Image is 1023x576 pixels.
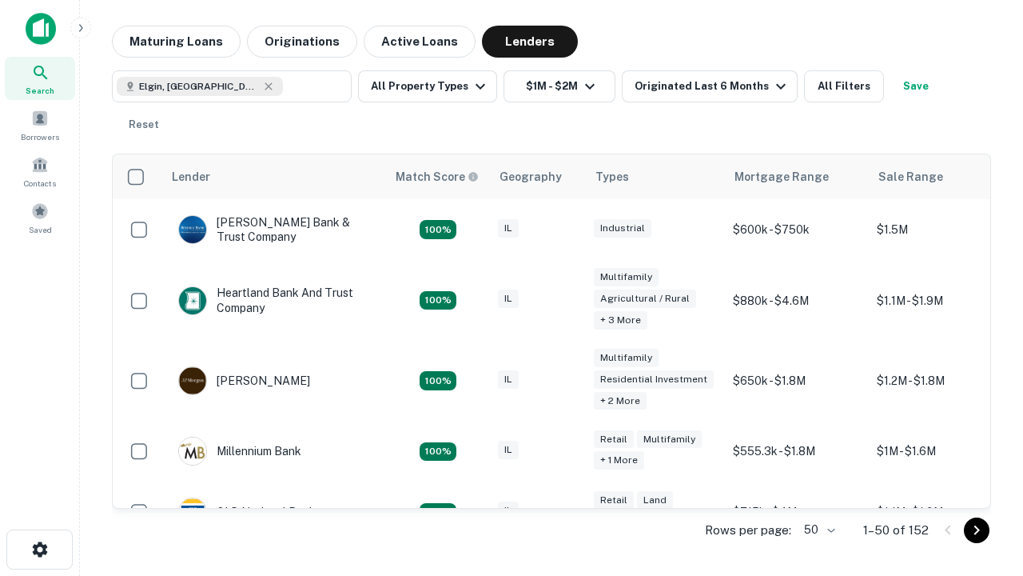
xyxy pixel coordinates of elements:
[594,311,647,330] div: + 3 more
[498,502,519,520] div: IL
[498,290,519,308] div: IL
[500,167,562,186] div: Geography
[878,167,943,186] div: Sale Range
[964,518,989,543] button: Go to next page
[798,518,838,542] div: 50
[637,430,702,449] div: Multifamily
[594,430,634,449] div: Retail
[178,286,370,314] div: Heartland Bank And Trust Company
[594,290,696,308] div: Agricultural / Rural
[358,70,497,102] button: All Property Types
[594,370,714,389] div: Residential Investment
[5,196,75,239] a: Saved
[595,167,629,186] div: Types
[725,341,869,422] td: $650k - $1.8M
[24,177,56,190] span: Contacts
[5,57,75,100] a: Search
[364,26,476,58] button: Active Loans
[635,77,790,96] div: Originated Last 6 Months
[179,438,206,465] img: picture
[863,521,929,540] p: 1–50 of 152
[179,367,206,394] img: picture
[26,84,54,97] span: Search
[178,366,310,395] div: [PERSON_NAME]
[420,220,456,239] div: Matching Properties: 28, hasApolloMatch: undefined
[869,154,1013,199] th: Sale Range
[725,421,869,482] td: $555.3k - $1.8M
[586,154,725,199] th: Types
[26,13,56,45] img: capitalize-icon.png
[396,168,479,186] div: Capitalize uses an advanced AI algorithm to match your search with the best lender. The match sco...
[869,421,1013,482] td: $1M - $1.6M
[396,168,476,186] h6: Match Score
[162,154,386,199] th: Lender
[21,130,59,143] span: Borrowers
[179,216,206,243] img: picture
[498,370,519,389] div: IL
[29,223,52,236] span: Saved
[178,215,370,244] div: [PERSON_NAME] Bank & Trust Company
[172,167,210,186] div: Lender
[386,154,490,199] th: Capitalize uses an advanced AI algorithm to match your search with the best lender. The match sco...
[247,26,357,58] button: Originations
[734,167,829,186] div: Mortgage Range
[420,503,456,522] div: Matching Properties: 22, hasApolloMatch: undefined
[490,154,586,199] th: Geography
[178,498,316,526] div: OLD National Bank
[420,371,456,390] div: Matching Properties: 24, hasApolloMatch: undefined
[179,287,206,314] img: picture
[118,109,169,141] button: Reset
[178,437,301,466] div: Millennium Bank
[869,482,1013,542] td: $1.1M - $1.9M
[594,268,659,286] div: Multifamily
[594,349,659,367] div: Multifamily
[420,291,456,310] div: Matching Properties: 19, hasApolloMatch: undefined
[725,154,869,199] th: Mortgage Range
[594,491,634,510] div: Retail
[498,441,519,459] div: IL
[594,219,651,238] div: Industrial
[139,79,259,94] span: Elgin, [GEOGRAPHIC_DATA], [GEOGRAPHIC_DATA]
[482,26,578,58] button: Lenders
[622,70,798,102] button: Originated Last 6 Months
[179,498,206,526] img: picture
[869,341,1013,422] td: $1.2M - $1.8M
[5,103,75,146] a: Borrowers
[725,482,869,542] td: $715k - $4M
[890,70,941,102] button: Save your search to get updates of matches that match your search criteria.
[594,451,644,470] div: + 1 more
[725,199,869,260] td: $600k - $750k
[504,70,615,102] button: $1M - $2M
[5,150,75,193] a: Contacts
[943,397,1023,474] iframe: Chat Widget
[705,521,791,540] p: Rows per page:
[804,70,884,102] button: All Filters
[420,442,456,462] div: Matching Properties: 16, hasApolloMatch: undefined
[112,26,241,58] button: Maturing Loans
[637,491,673,510] div: Land
[594,392,647,410] div: + 2 more
[869,199,1013,260] td: $1.5M
[498,219,519,238] div: IL
[725,260,869,341] td: $880k - $4.6M
[869,260,1013,341] td: $1.1M - $1.9M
